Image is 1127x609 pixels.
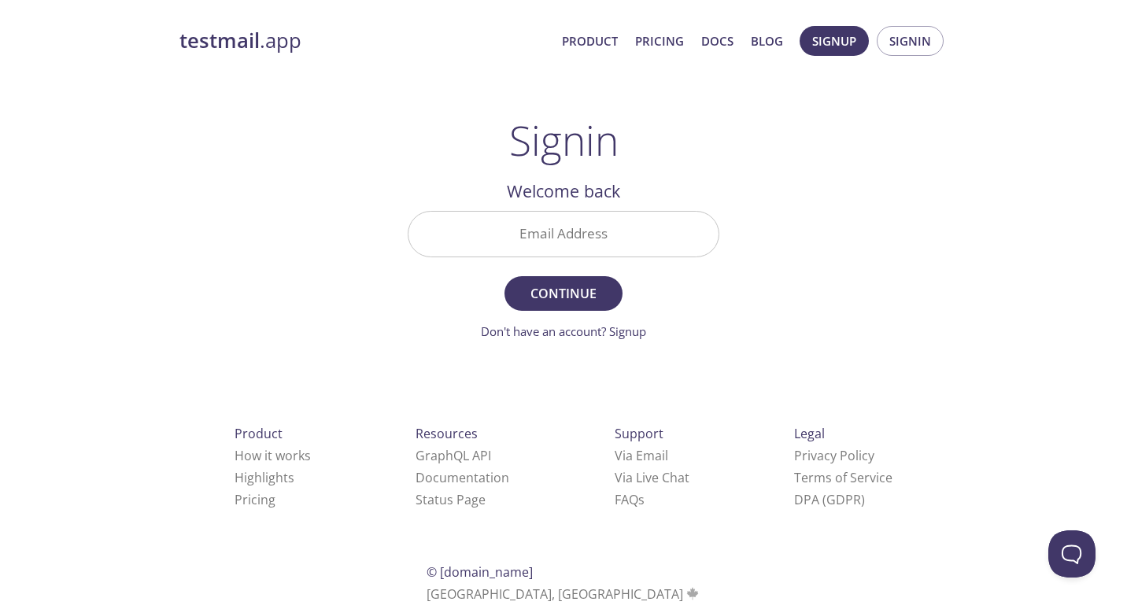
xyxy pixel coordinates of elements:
strong: testmail [179,27,260,54]
span: [GEOGRAPHIC_DATA], [GEOGRAPHIC_DATA] [427,585,701,603]
a: DPA (GDPR) [794,491,865,508]
a: Docs [701,31,733,51]
a: Pricing [635,31,684,51]
a: Blog [751,31,783,51]
span: Continue [522,282,605,304]
a: Status Page [416,491,486,508]
button: Signin [877,26,944,56]
span: Legal [794,425,825,442]
span: Support [615,425,663,442]
span: s [638,491,645,508]
span: © [DOMAIN_NAME] [427,563,533,581]
a: Documentation [416,469,509,486]
a: Via Live Chat [615,469,689,486]
a: Highlights [235,469,294,486]
a: GraphQL API [416,447,491,464]
iframe: Help Scout Beacon - Open [1048,530,1096,578]
a: FAQ [615,491,645,508]
span: Signup [812,31,856,51]
a: Product [562,31,618,51]
h1: Signin [509,116,619,164]
a: Privacy Policy [794,447,874,464]
a: testmail.app [179,28,549,54]
a: Pricing [235,491,275,508]
a: How it works [235,447,311,464]
a: Don't have an account? Signup [481,323,646,339]
span: Resources [416,425,478,442]
button: Continue [504,276,623,311]
span: Signin [889,31,931,51]
h2: Welcome back [408,178,719,205]
button: Signup [800,26,869,56]
a: Terms of Service [794,469,892,486]
span: Product [235,425,283,442]
a: Via Email [615,447,668,464]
